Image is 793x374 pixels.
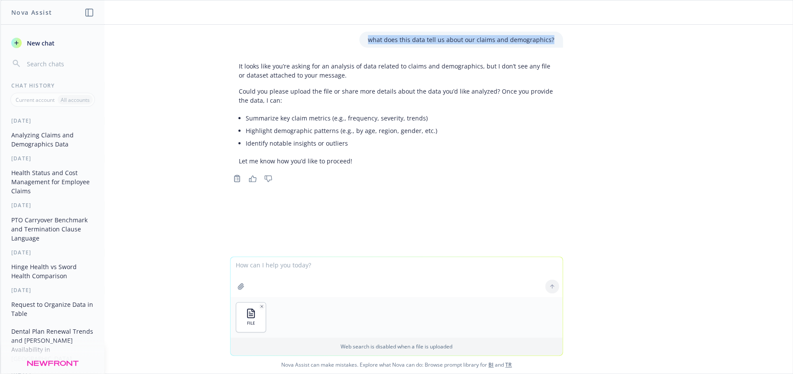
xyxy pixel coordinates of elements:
div: [DATE] [1,117,104,124]
button: Analyzing Claims and Demographics Data [8,128,97,151]
button: Dental Plan Renewal Trends and [PERSON_NAME] Availability in [GEOGRAPHIC_DATA] [8,324,97,366]
p: All accounts [61,96,90,104]
button: FILE [236,302,266,332]
span: New chat [25,39,55,48]
div: [DATE] [1,249,104,256]
button: Health Status and Cost Management for Employee Claims [8,166,97,198]
span: FILE [247,320,255,326]
div: Chat History [1,82,104,89]
p: Let me know how you’d like to proceed! [239,156,554,166]
p: Current account [16,96,55,104]
p: It looks like you’re asking for an analysis of data related to claims and demographics, but I don... [239,62,554,80]
button: PTO Carryover Benchmark and Termination Clause Language [8,213,97,245]
button: New chat [8,35,97,51]
p: Web search is disabled when a file is uploaded [236,343,557,350]
button: Hinge Health vs Sword Health Comparison [8,260,97,283]
button: Request to Organize Data in Table [8,297,97,321]
a: BI [488,361,494,368]
li: Summarize key claim metrics (e.g., frequency, severity, trends) [246,112,554,124]
li: Identify notable insights or outliers [246,137,554,150]
div: [DATE] [1,286,104,294]
input: Search chats [25,58,94,70]
p: what does this data tell us about our claims and demographics? [368,35,554,44]
button: Thumbs down [261,172,275,185]
li: Highlight demographic patterns (e.g., by age, region, gender, etc.) [246,124,554,137]
h1: Nova Assist [11,8,52,17]
p: Could you please upload the file or share more details about the data you’d like analyzed? Once y... [239,87,554,105]
span: Nova Assist can make mistakes. Explore what Nova can do: Browse prompt library for and [4,356,789,374]
a: TR [505,361,512,368]
div: [DATE] [1,202,104,209]
svg: Copy to clipboard [233,175,241,182]
div: [DATE] [1,155,104,162]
